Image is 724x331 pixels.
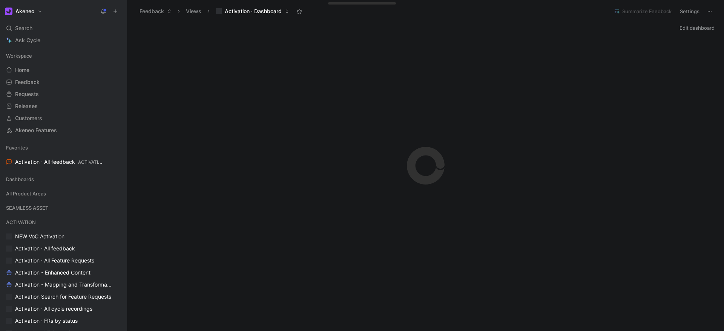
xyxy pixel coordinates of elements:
a: Requests [3,88,124,100]
a: Activation · All feedbackACTIVATION [3,156,124,168]
a: Akeneo Features [3,125,124,136]
a: Ask Cycle [3,35,124,46]
span: Activation - Enhanced Content [15,269,90,276]
span: Home [15,66,29,74]
h1: Akeneo [15,8,34,15]
button: Feedback [136,6,175,17]
span: ACTIVATION [78,159,105,165]
span: Activation - Mapping and Transformation [15,281,114,288]
span: Activation · All cycle recordings [15,305,92,313]
div: All Product Areas [3,188,124,201]
a: Customers [3,113,124,124]
a: Activation · All cycle recordings [3,303,124,314]
button: Settings [676,6,703,17]
span: Activation · All feedback [15,245,75,252]
a: Activation Search for Feature Requests [3,291,124,302]
span: Search [15,24,32,33]
a: Home [3,64,124,76]
span: NEW VoC Activation [15,233,64,240]
div: ACTIVATION [3,217,124,228]
span: ACTIVATION [6,218,36,226]
button: Summarize Feedback [610,6,675,17]
span: Activation · All feedback [15,158,104,166]
span: Requests [15,90,39,98]
a: Activation - Mapping and Transformation [3,279,124,290]
div: Favorites [3,142,124,153]
a: Feedback [3,76,124,88]
a: Releases [3,101,124,112]
span: Akeneo Features [15,127,57,134]
span: SEAMLESS ASSET [6,204,48,212]
div: SEAMLESS ASSET [3,202,124,214]
a: Activation · All feedback [3,243,124,254]
span: Feedback [15,78,40,86]
button: AkeneoAkeneo [3,6,44,17]
a: NEW VoC Activation [3,231,124,242]
button: Edit dashboard [676,23,718,33]
div: Dashboards [3,174,124,187]
span: Releases [15,102,38,110]
span: All Product Areas [6,190,46,197]
span: Workspace [6,52,32,59]
button: Views [183,6,205,17]
span: Dashboards [6,175,34,183]
span: Activation · FRs by status [15,317,78,325]
button: Activation · Dashboard [212,6,293,17]
span: Activation · All Feature Requests [15,257,94,264]
div: All Product Areas [3,188,124,199]
a: Activation · All Feature Requests [3,255,124,266]
span: Ask Cycle [15,36,40,45]
div: Workspace [3,50,124,61]
span: Favorites [6,144,28,151]
div: SEAMLESS ASSET [3,202,124,216]
span: Activation · Dashboard [225,8,282,15]
a: Activation · FRs by status [3,315,124,326]
div: Search [3,23,124,34]
img: Akeneo [5,8,12,15]
div: Dashboards [3,174,124,185]
span: Customers [15,114,42,122]
span: Activation Search for Feature Requests [15,293,111,300]
a: Activation - Enhanced Content [3,267,124,278]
